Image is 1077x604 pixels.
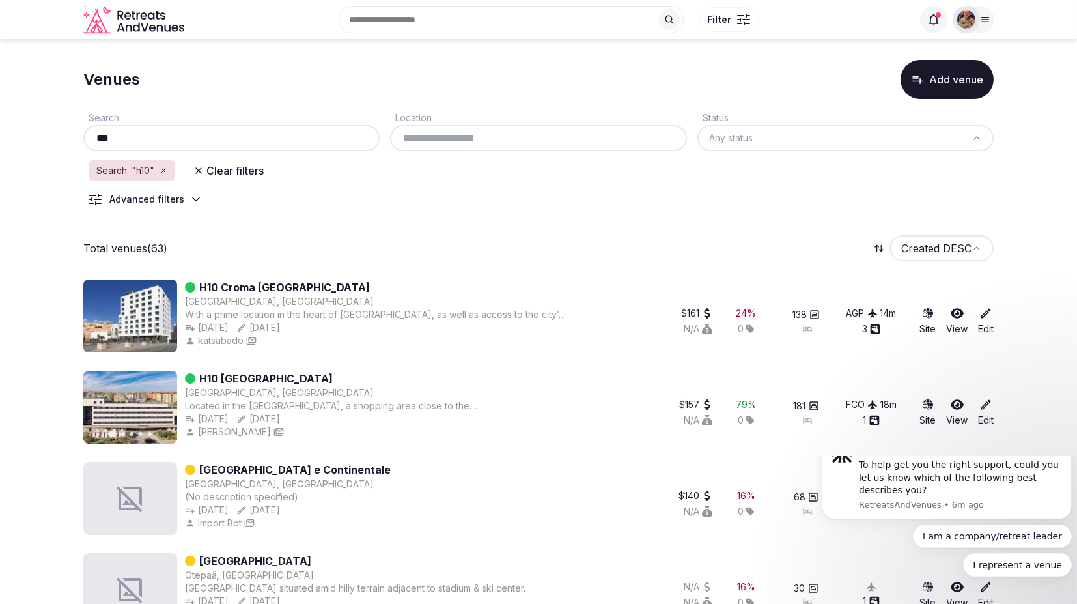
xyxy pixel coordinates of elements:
[109,193,184,206] div: Advanced filters
[185,504,229,517] button: [DATE]
[736,307,757,320] div: 24 %
[130,432,133,436] button: Go to slide 3
[862,323,880,336] button: 3
[199,553,311,569] a: [GEOGRAPHIC_DATA]
[83,5,187,35] svg: Retreats and Venues company logo
[919,398,936,427] a: Site
[880,307,897,320] div: 14 m
[199,371,333,386] a: H10 [GEOGRAPHIC_DATA]
[737,489,755,502] div: 16 %
[185,412,229,425] button: [DATE]
[737,489,755,502] button: 16%
[108,431,117,437] button: Go to slide 1
[684,581,712,594] button: N/A
[863,414,880,427] button: 1
[185,386,374,399] button: [GEOGRAPHIC_DATA], [GEOGRAPHIC_DATA]
[737,581,755,594] div: 16 %
[794,491,805,504] span: 68
[736,398,757,411] button: 79%
[83,5,187,35] a: Visit the homepage
[738,414,744,427] span: 0
[236,321,280,334] div: [DATE]
[880,398,897,411] button: 18m
[185,399,566,412] div: Located in the [GEOGRAPHIC_DATA], a shopping area close to the [GEOGRAPHIC_DATA], the H10 Roma Ci...
[42,42,245,54] p: Message from RetreatsAndVenues, sent 6m ago
[901,60,994,99] button: Add venue
[148,432,152,436] button: Go to slide 5
[794,582,805,595] span: 30
[120,432,124,436] button: Go to slide 2
[697,112,729,123] label: Status
[738,505,744,518] span: 0
[684,505,712,518] button: N/A
[794,582,818,595] button: 30
[198,517,242,530] span: Import Bot
[678,489,712,502] button: $140
[236,504,280,517] button: [DATE]
[880,307,897,320] button: 14m
[185,321,229,334] button: [DATE]
[96,68,255,91] button: Quick reply: I am a company/retreat leader
[957,10,975,29] img: julen
[738,323,744,336] span: 0
[199,462,391,478] a: [GEOGRAPHIC_DATA] e Continentale
[846,307,878,320] button: AGP
[792,308,807,321] span: 138
[83,241,167,255] p: Total venues (63)
[946,398,968,427] a: View
[185,425,271,439] button: [PERSON_NAME]
[794,491,818,504] button: 68
[185,582,525,595] div: [GEOGRAPHIC_DATA] situated amid hilly terrain adjacent to stadium & ski center.
[792,308,820,321] button: 138
[699,7,759,32] button: Filter
[185,478,374,491] button: [GEOGRAPHIC_DATA], [GEOGRAPHIC_DATA]
[42,2,245,40] div: To help get you the right support, could you let us know which of the following best describes you?
[198,425,271,439] span: [PERSON_NAME]
[794,399,806,412] span: 181
[198,334,244,347] span: katsabado
[185,308,566,321] div: With a prime location in the heart of [GEOGRAPHIC_DATA], as well as access to the city’s main poi...
[736,307,757,320] button: 24%
[5,68,255,120] div: Quick reply options
[185,295,374,308] button: [GEOGRAPHIC_DATA], [GEOGRAPHIC_DATA]
[83,280,177,352] img: Featured image for H10 Croma Málaga
[139,432,143,436] button: Go to slide 4
[978,398,994,427] a: Edit
[185,491,391,504] div: (No description specified)
[185,569,314,582] button: Otepää, [GEOGRAPHIC_DATA]
[679,398,712,411] button: $157
[919,307,936,336] a: Site
[681,307,712,320] button: $161
[185,517,242,530] button: Import Bot
[96,164,154,177] span: Search: "h10"
[946,307,968,336] a: View
[684,323,712,336] button: N/A
[708,13,732,26] span: Filter
[199,280,370,295] a: H10 Croma [GEOGRAPHIC_DATA]
[236,412,280,425] button: [DATE]
[846,398,878,411] button: FCO
[737,581,755,594] button: 16%
[390,112,432,123] label: Location
[147,96,255,120] button: Quick reply: I represent a venue
[880,398,897,411] div: 18 m
[684,414,712,427] button: N/A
